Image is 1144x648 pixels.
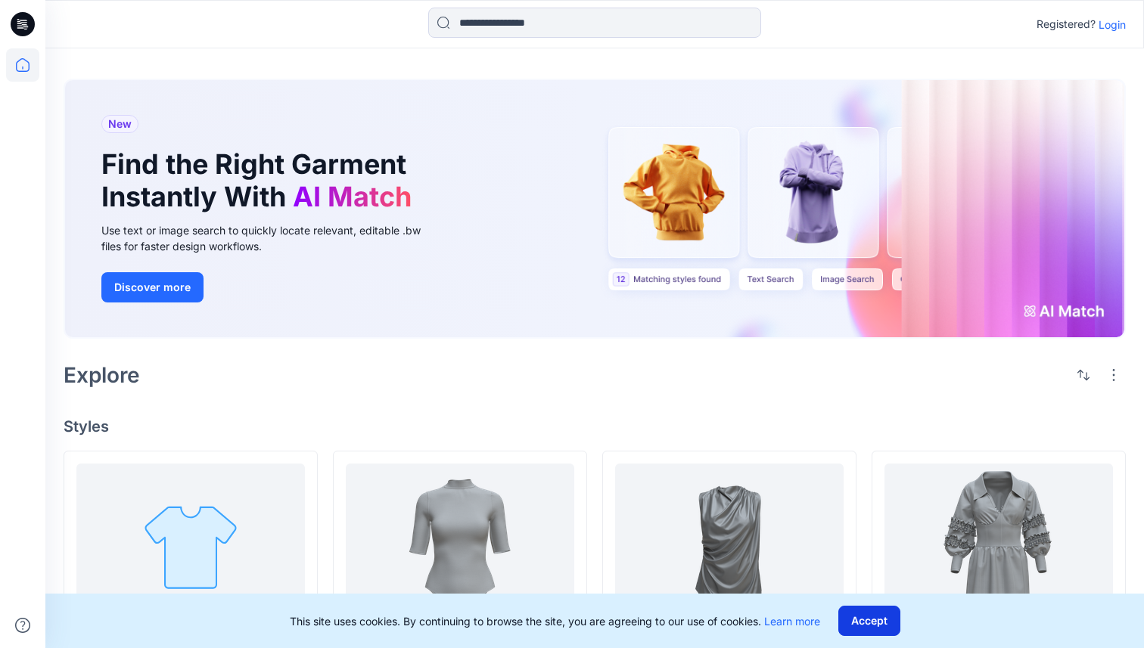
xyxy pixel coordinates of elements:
p: This site uses cookies. By continuing to browse the site, you are agreeing to our use of cookies. [290,613,820,629]
span: AI Match [293,180,412,213]
a: Learn more [764,615,820,628]
p: Registered? [1037,15,1096,33]
h4: Styles [64,417,1126,436]
a: Stefka_Bodysuit [346,464,574,630]
p: Login [1099,17,1126,33]
div: Use text or image search to quickly locate relevant, editable .bw files for faster design workflows. [101,222,442,254]
h2: Explore [64,363,140,387]
button: Accept [838,606,900,636]
a: 1018 [76,464,305,630]
button: Discover more [101,272,204,302]
a: Stefka_Dress with Corset [884,464,1113,630]
span: New [108,115,132,133]
h1: Find the Right Garment Instantly With [101,148,419,213]
a: Stefka_Draped Top [615,464,844,630]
